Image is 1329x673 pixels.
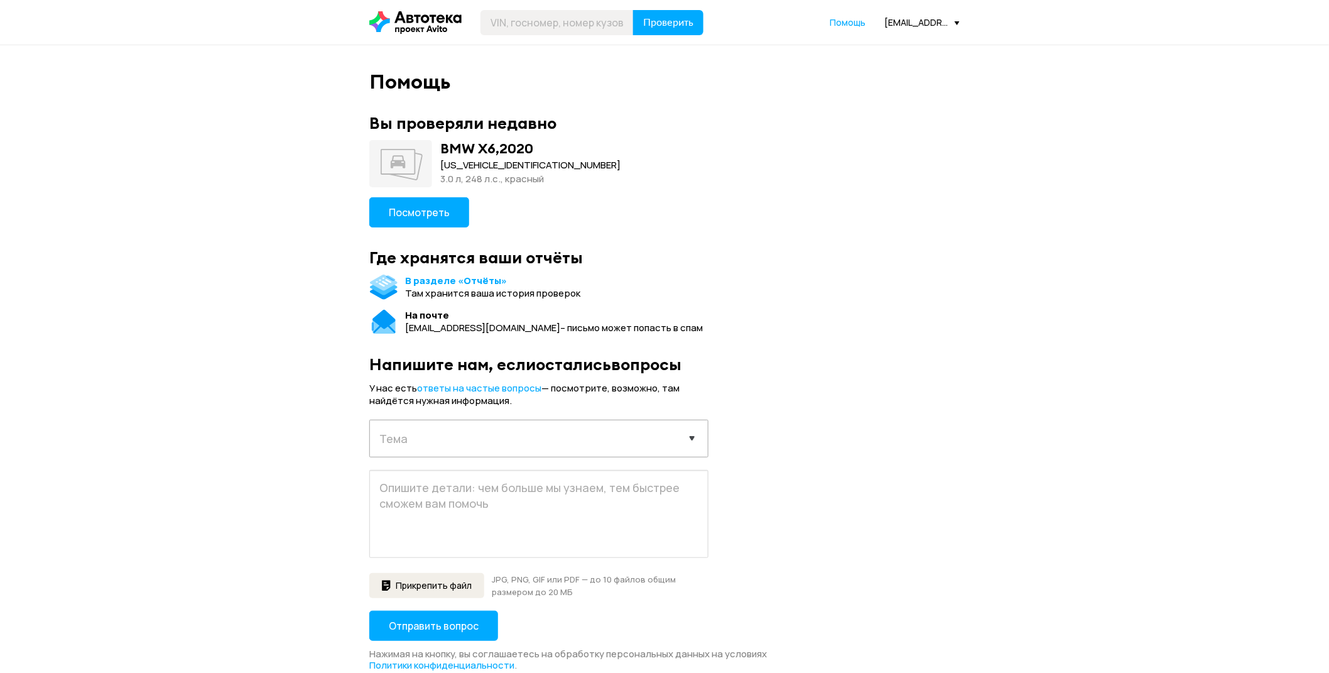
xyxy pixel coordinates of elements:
[417,382,541,395] a: ответы на частые вопросы
[480,10,634,35] input: VIN, госномер, номер кузова
[369,113,960,133] div: Вы проверяли недавно
[369,660,514,671] a: Политики конфиденциальности
[389,205,450,219] span: Посмотреть
[417,381,541,395] span: ответы на частые вопросы
[405,309,703,322] div: На почте
[405,322,703,334] div: [EMAIL_ADDRESS][DOMAIN_NAME] – письмо может попасть в спам
[396,581,472,590] span: Прикрепить файл
[492,573,708,598] div: JPG, PNG, GIF или PDF — до 10 файлов общим размером до 20 МБ
[369,248,960,267] div: Где хранятся ваши отчёты
[440,158,621,172] div: [US_VEHICLE_IDENTIFICATION_NUMBER]
[369,573,484,598] button: Прикрепить файл
[369,648,960,671] div: Нажимая на кнопку, вы соглашаетесь на обработку персональных данных на условиях .
[830,16,865,28] span: Помощь
[369,354,960,374] div: Напишите нам, если остались вопросы
[369,197,469,227] button: Посмотреть
[405,275,507,287] a: В разделе «Отчёты»
[440,172,621,186] div: 3.0 л, 248 л.c., красный
[830,16,865,29] a: Помощь
[884,16,960,28] div: [EMAIL_ADDRESS][DOMAIN_NAME]
[369,382,708,407] div: У нас есть — посмотрите, возможно, там найдётся нужная информация.
[633,10,703,35] button: Проверить
[389,619,479,633] span: Отправить вопрос
[369,659,514,672] span: Политики конфиденциальности
[405,287,580,300] div: Там хранится ваша история проверок
[440,140,533,156] div: BMW X6 , 2020
[369,611,498,641] button: Отправить вопрос
[369,70,960,93] div: Помощь
[643,18,693,28] span: Проверить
